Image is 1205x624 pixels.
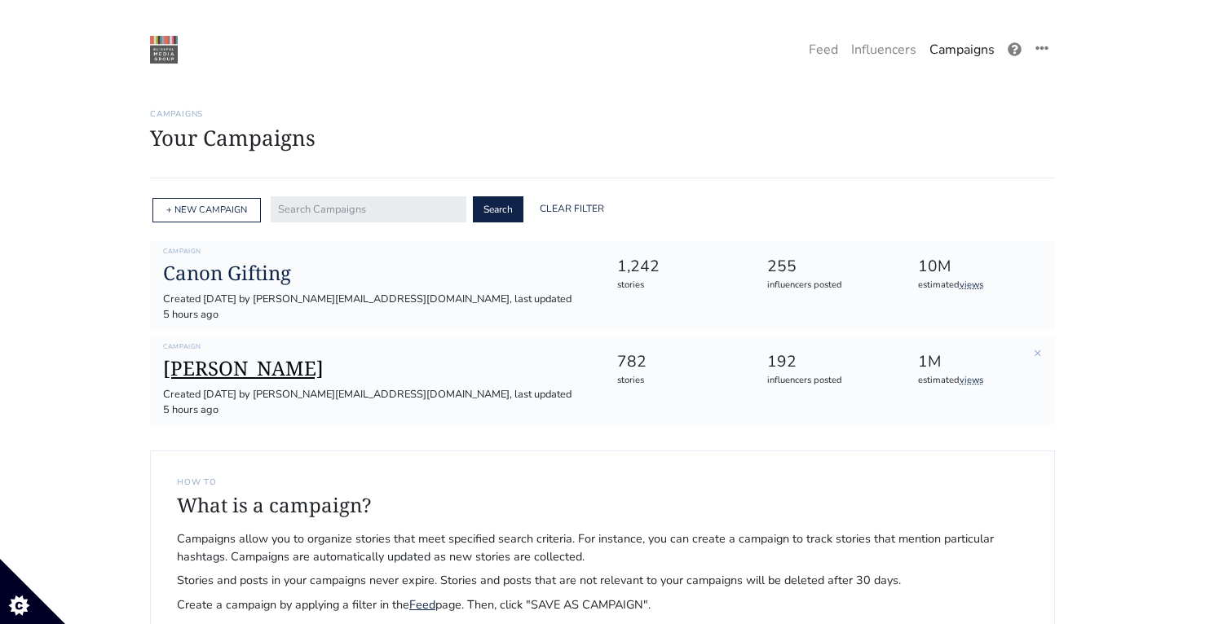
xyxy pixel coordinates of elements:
div: 1,242 [617,255,739,279]
h4: What is a campaign? [177,494,1028,517]
h1: Your Campaigns [150,125,1055,151]
h6: Campaign [163,248,590,256]
input: Search Campaigns [271,196,466,222]
div: 782 [617,350,739,374]
a: Canon Gifting [163,261,590,285]
div: influencers posted [767,374,889,388]
a: Influencers [845,33,923,66]
a: views [960,374,983,386]
a: Feed [802,33,845,66]
div: stories [617,374,739,388]
span: Campaigns allow you to organize stories that meet specified search criteria. For instance, you ca... [177,530,1028,565]
button: Search [473,196,523,222]
a: views [960,279,983,291]
div: 255 [767,255,889,279]
img: 22:22:48_1550874168 [150,36,178,64]
div: estimated [918,374,1039,388]
h6: Campaign [163,343,590,351]
div: 10M [918,255,1039,279]
h6: Campaigns [150,109,1055,119]
h6: How to [177,477,1028,487]
div: Created [DATE] by [PERSON_NAME][EMAIL_ADDRESS][DOMAIN_NAME], last updated 5 hours ago [163,292,590,323]
span: Stories and posts in your campaigns never expire. Stories and posts that are not relevant to your... [177,572,1028,590]
a: [PERSON_NAME] [163,357,590,380]
div: Created [DATE] by [PERSON_NAME][EMAIL_ADDRESS][DOMAIN_NAME], last updated 5 hours ago [163,387,590,418]
a: Feed [409,596,435,613]
div: influencers posted [767,279,889,292]
a: + NEW CAMPAIGN [166,204,247,216]
a: Clear Filter [530,196,614,222]
div: 192 [767,350,889,374]
div: estimated [918,279,1039,292]
div: 1M [918,350,1039,374]
span: Create a campaign by applying a filter in the page. Then, click "SAVE AS CAMPAIGN". [177,596,1028,614]
a: × [1034,344,1042,362]
div: stories [617,279,739,292]
a: Campaigns [923,33,1001,66]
